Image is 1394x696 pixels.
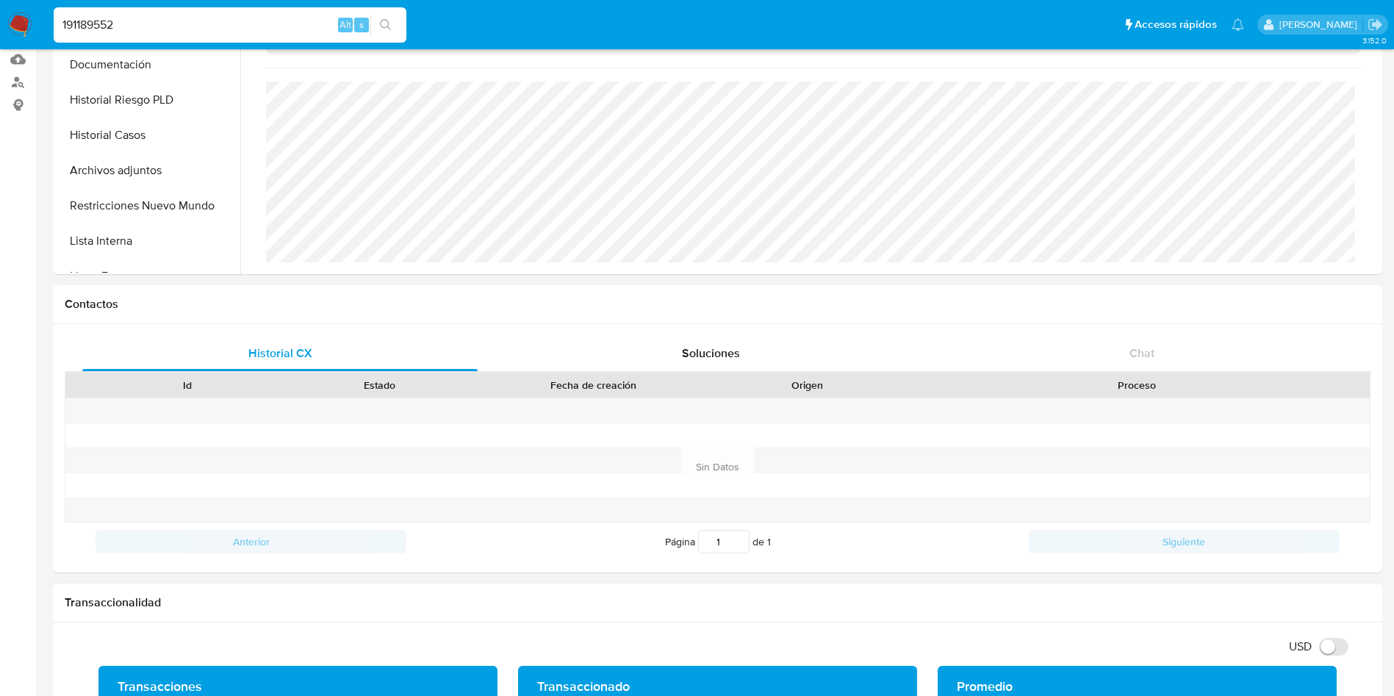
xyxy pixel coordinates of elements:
[57,153,240,188] button: Archivos adjuntos
[57,188,240,223] button: Restricciones Nuevo Mundo
[57,82,240,118] button: Historial Riesgo PLD
[682,345,740,362] span: Soluciones
[54,15,406,35] input: Buscar usuario o caso...
[1232,18,1244,31] a: Notificaciones
[359,18,364,32] span: s
[665,530,771,553] span: Página de
[370,15,400,35] button: search-icon
[65,297,1370,312] h1: Contactos
[57,118,240,153] button: Historial Casos
[101,378,273,392] div: Id
[1362,35,1387,46] span: 3.152.0
[57,223,240,259] button: Lista Interna
[339,18,351,32] span: Alt
[767,534,771,549] span: 1
[1029,530,1340,553] button: Siguiente
[1135,17,1217,32] span: Accesos rápidos
[96,530,406,553] button: Anterior
[1368,17,1383,32] a: Salir
[914,378,1359,392] div: Proceso
[1129,345,1154,362] span: Chat
[65,595,1370,610] h1: Transaccionalidad
[294,378,466,392] div: Estado
[1279,18,1362,32] p: ignacio.bagnardi@mercadolibre.com
[486,378,701,392] div: Fecha de creación
[722,378,894,392] div: Origen
[57,47,240,82] button: Documentación
[248,345,312,362] span: Historial CX
[57,259,240,294] button: Listas Externas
